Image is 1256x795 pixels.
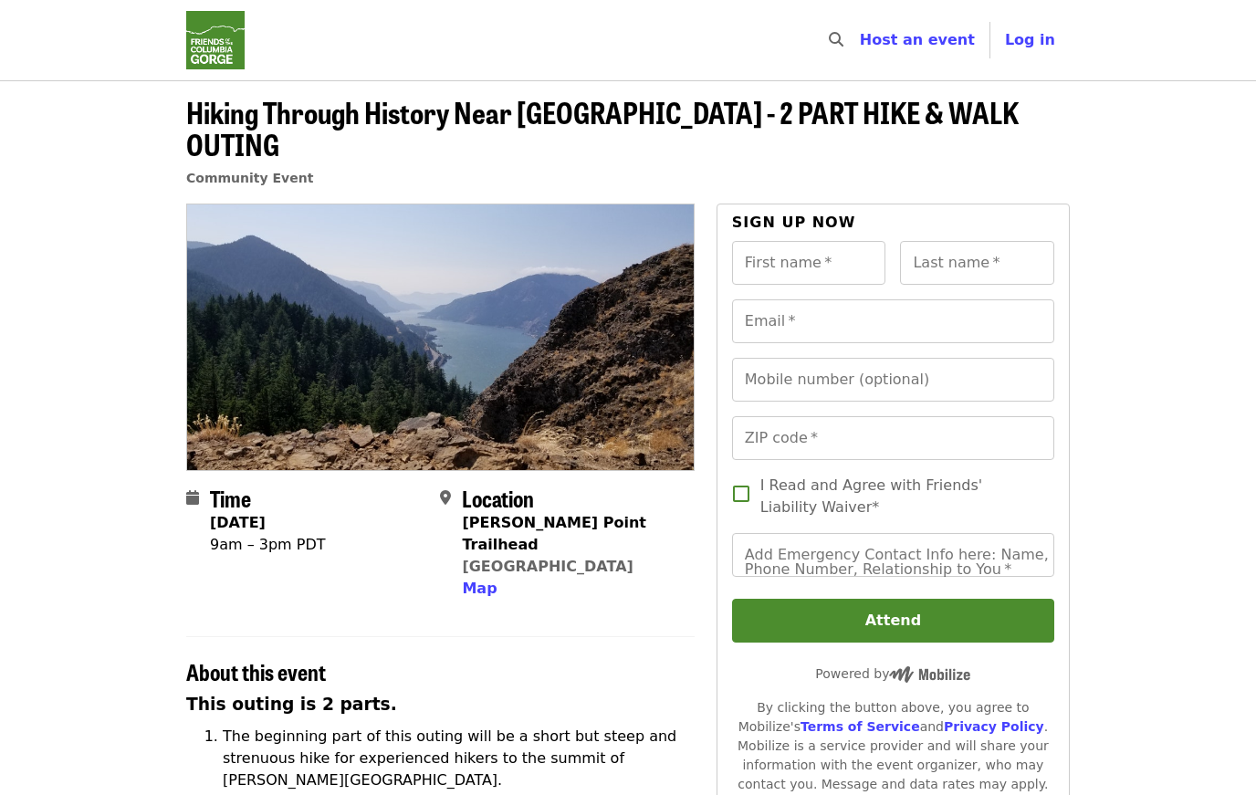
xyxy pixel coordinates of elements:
[462,578,497,600] button: Map
[854,18,869,62] input: Search
[186,489,199,507] i: calendar icon
[732,214,856,231] span: Sign up now
[829,31,843,48] i: search icon
[186,90,1019,165] span: Hiking Through History Near [GEOGRAPHIC_DATA] - 2 PART HIKE & WALK OUTING
[732,599,1054,643] button: Attend
[732,416,1054,460] input: ZIP code
[462,514,646,553] strong: [PERSON_NAME] Point Trailhead
[210,482,251,514] span: Time
[860,31,975,48] a: Host an event
[186,655,326,687] span: About this event
[801,719,920,734] a: Terms of Service
[732,358,1054,402] input: Mobile number (optional)
[186,171,313,185] a: Community Event
[186,692,695,717] h3: This outing is 2 parts.
[210,514,266,531] strong: [DATE]
[186,11,245,69] img: Friends Of The Columbia Gorge - Home
[187,204,694,469] img: Hiking Through History Near Hood River - 2 PART HIKE & WALK OUTING organized by Friends Of The Co...
[760,475,1040,518] span: I Read and Agree with Friends' Liability Waiver*
[990,22,1070,58] button: Log in
[223,726,695,791] li: The beginning part of this outing will be a short but steep and strenuous hike for experienced hi...
[462,482,534,514] span: Location
[900,241,1054,285] input: Last name
[732,299,1054,343] input: Email
[815,666,970,681] span: Powered by
[944,719,1044,734] a: Privacy Policy
[732,241,886,285] input: First name
[1005,31,1055,48] span: Log in
[732,533,1054,577] input: Add Emergency Contact Info here: Name, Phone Number, Relationship to You
[210,534,326,556] div: 9am – 3pm PDT
[462,558,633,575] a: [GEOGRAPHIC_DATA]
[889,666,970,683] img: Powered by Mobilize
[440,489,451,507] i: map-marker-alt icon
[462,580,497,597] span: Map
